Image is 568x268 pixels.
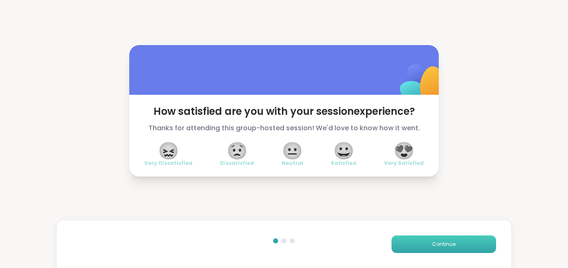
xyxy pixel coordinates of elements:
[220,160,254,167] span: Dissatisfied
[144,105,424,118] span: How satisfied are you with your session experience?
[380,43,463,126] img: ShareWell Logomark
[391,235,496,253] button: Continue
[333,143,354,158] span: 😀
[227,143,248,158] span: 😟
[144,123,424,133] span: Thanks for attending this group-hosted session! We'd love to know how it went.
[384,160,424,167] span: Very Satisfied
[144,160,192,167] span: Very Dissatisfied
[281,160,303,167] span: Neutral
[282,143,303,158] span: 😐
[331,160,356,167] span: Satisfied
[432,240,455,248] span: Continue
[158,143,179,158] span: 😖
[394,143,414,158] span: 😍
